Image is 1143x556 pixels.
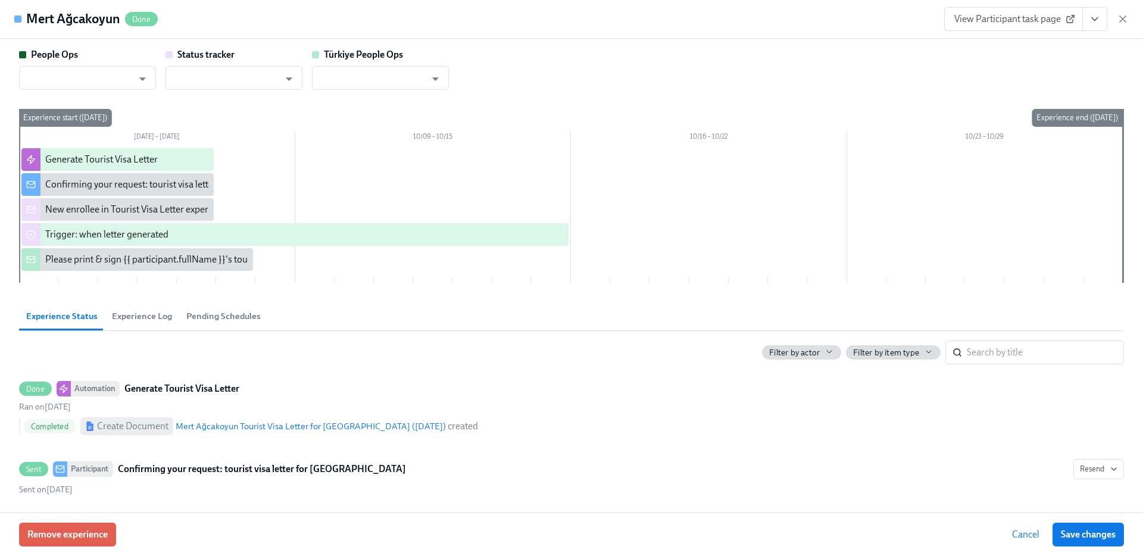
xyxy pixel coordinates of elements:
div: created [176,420,478,433]
button: SentParticipantConfirming your request: tourist visa letter for [GEOGRAPHIC_DATA]Sent on[DATE] [1073,459,1124,479]
div: Trigger: when letter generated [45,228,168,241]
button: View task page [1082,7,1107,31]
span: Thursday, October 2nd 2025, 10:11 am [19,402,71,412]
span: View Participant task page [954,13,1073,25]
button: Open [280,70,298,88]
span: Sent [19,465,48,474]
div: 10/23 – 10/29 [847,130,1123,146]
strong: Status tracker [177,49,235,60]
div: Experience end ([DATE]) [1032,109,1123,127]
button: Filter by item type [846,345,941,360]
span: Experience Log [112,310,172,323]
span: Cancel [1012,529,1039,541]
span: Thursday, October 2nd 2025, 10:11 am [19,485,73,495]
strong: People Ops [31,49,78,60]
a: View Participant task page [944,7,1083,31]
h4: Mert Ağcakoyun [26,10,120,28]
div: Experience start ([DATE]) [18,109,112,127]
div: Generate Tourist Visa Letter [45,153,158,166]
span: Done [19,385,52,393]
span: Done [125,15,158,24]
span: Filter by actor [769,347,820,358]
span: Pending Schedules [186,310,261,323]
div: Automation [71,381,120,396]
div: Please print & sign {{ participant.fullName }}'s tourist visa letter ({{ participant.visaLetterDe... [45,253,739,266]
span: Resend [1080,463,1117,475]
input: Search by title [967,341,1124,364]
div: Confirming your request: tourist visa letter for {{ participant.visaLetterDestinationCountry }} [45,178,416,191]
div: 10/09 – 10/15 [295,130,571,146]
button: Open [426,70,445,88]
span: Remove experience [27,529,108,541]
strong: Generate Tourist Visa Letter [124,382,239,396]
strong: Türkiye People Ops [324,49,403,60]
div: Create Document [97,420,168,433]
button: Save changes [1053,523,1124,546]
a: Mert Ağcakoyun Tourist Visa Letter for [GEOGRAPHIC_DATA] ([DATE]) [176,421,446,432]
button: Remove experience [19,523,116,546]
span: Filter by item type [853,347,919,358]
button: Filter by actor [762,345,841,360]
div: 10/16 – 10/22 [571,130,847,146]
span: Save changes [1061,529,1116,541]
div: [DATE] – [DATE] [19,130,295,146]
div: New enrollee in Tourist Visa Letter experience [45,203,230,216]
span: Experience Status [26,310,98,323]
strong: Confirming your request: tourist visa letter for [GEOGRAPHIC_DATA] [118,462,406,476]
div: Participant [67,461,113,477]
button: Cancel [1004,523,1048,546]
span: Completed [24,422,76,431]
button: Open [133,70,152,88]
